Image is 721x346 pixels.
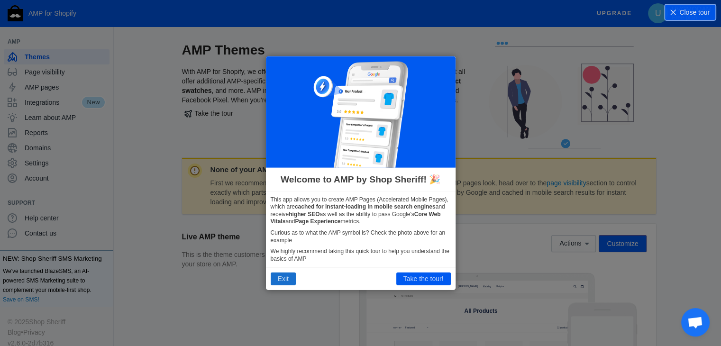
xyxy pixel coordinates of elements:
[91,38,97,55] span: ›
[313,61,408,168] img: phone-google_300x337.png
[271,196,451,225] p: This app allows you to create AMP Pages (Accelerated Mobile Pages), which are and receive as well...
[263,12,331,26] a: [PERSON_NAME]
[271,211,441,225] b: Core Web Vitals
[271,248,451,263] p: We highly recommend taking this quick tour to help you understand the basics of AMP
[289,211,319,218] b: higher SEO
[271,229,451,244] p: Curious as to what the AMP symbol is? Check the photo above for an example
[286,81,384,100] span: All Products
[295,218,340,225] b: Page Experience
[77,136,102,145] label: Sort by
[268,14,326,23] span: [PERSON_NAME]
[26,13,181,24] a: UVGMODAM
[341,14,365,23] span: Katalog
[559,136,593,144] span: 31 products
[376,12,408,26] a: İletişim
[681,308,710,337] div: Açık sohbet
[99,38,137,55] span: All Products
[271,273,296,285] button: Exit
[396,273,451,285] button: Take the tour!
[281,173,440,186] span: Welcome to AMP by Shop Sheriff! 🎉
[295,203,436,210] b: cached for instant-loading in mobile search engines
[75,37,93,55] a: Home
[337,12,370,26] a: Katalog
[679,8,710,17] span: Close tour
[381,14,403,23] span: İletişim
